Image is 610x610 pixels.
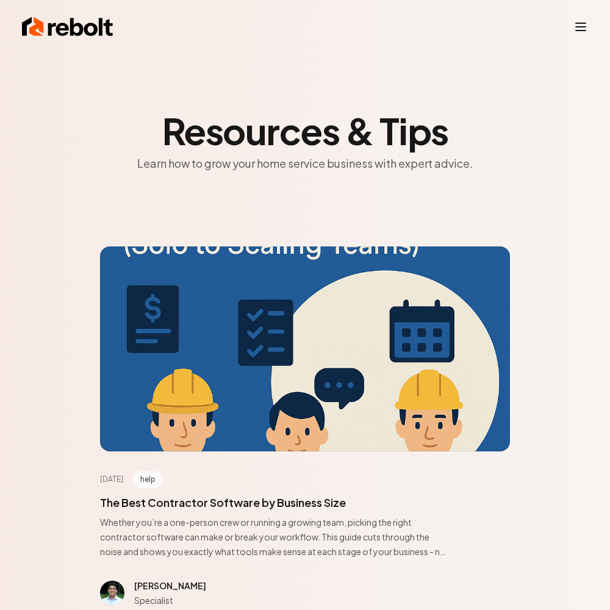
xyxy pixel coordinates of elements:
p: Learn how to grow your home service business with expert advice. [100,154,510,173]
button: Toggle mobile menu [573,20,588,34]
h2: Resources & Tips [100,112,510,149]
span: help [133,471,163,488]
time: [DATE] [100,475,123,484]
span: [PERSON_NAME] [134,580,206,591]
img: Rebolt Logo [22,15,113,39]
a: The Best Contractor Software by Business Size [100,495,346,509]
